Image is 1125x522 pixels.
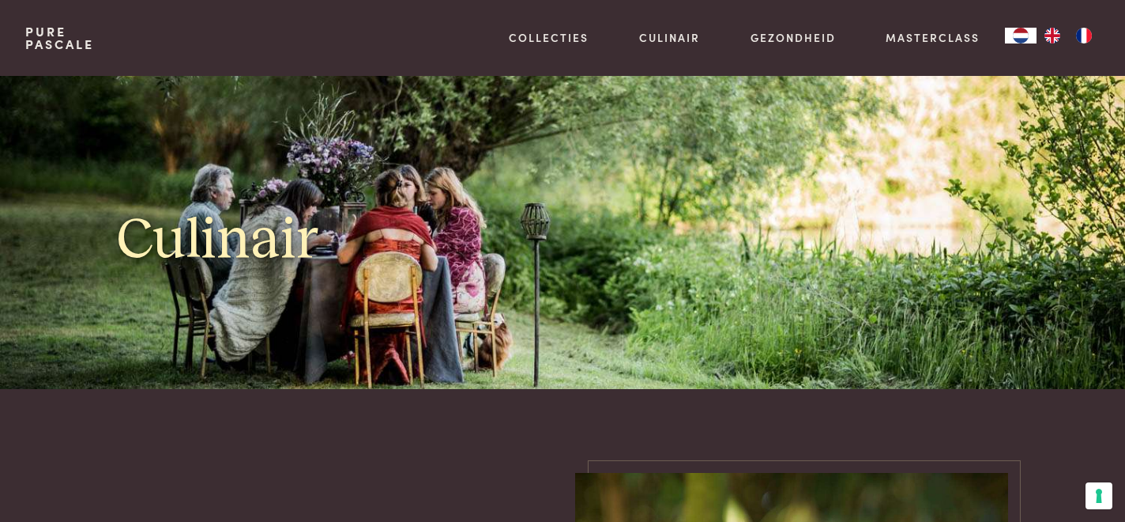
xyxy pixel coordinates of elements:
a: Culinair [639,29,700,46]
aside: Language selected: Nederlands [1005,28,1100,43]
ul: Language list [1037,28,1100,43]
a: NL [1005,28,1037,43]
a: PurePascale [25,25,94,51]
div: Language [1005,28,1037,43]
a: Masterclass [886,29,980,46]
a: Collecties [509,29,589,46]
h1: Culinair [117,205,318,276]
button: Uw voorkeuren voor toestemming voor trackingtechnologieën [1085,482,1112,509]
a: Gezondheid [751,29,836,46]
a: EN [1037,28,1068,43]
a: FR [1068,28,1100,43]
